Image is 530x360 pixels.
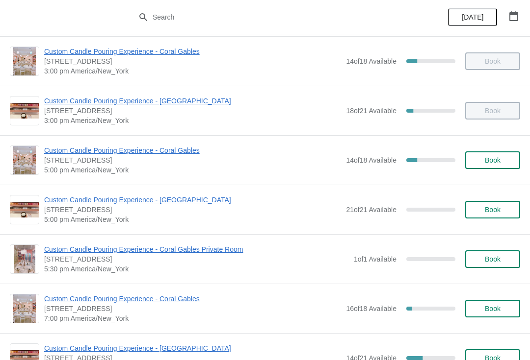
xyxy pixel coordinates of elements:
span: [STREET_ADDRESS] [44,56,341,66]
span: [STREET_ADDRESS] [44,106,341,116]
span: 5:00 pm America/New_York [44,215,341,224]
span: Custom Candle Pouring Experience - Coral Gables [44,145,341,155]
img: Custom Candle Pouring Experience - Coral Gables | 154 Giralda Avenue, Coral Gables, FL, USA | 3:0... [13,47,36,75]
span: 3:00 pm America/New_York [44,116,341,125]
span: 5:00 pm America/New_York [44,165,341,175]
span: 16 of 18 Available [346,305,397,312]
span: [STREET_ADDRESS] [44,155,341,165]
img: Custom Candle Pouring Experience - Fort Lauderdale | 914 East Las Olas Boulevard, Fort Lauderdale... [10,103,39,119]
span: 14 of 18 Available [346,156,397,164]
img: Custom Candle Pouring Experience - Fort Lauderdale | 914 East Las Olas Boulevard, Fort Lauderdale... [10,202,39,218]
button: Book [465,300,520,317]
span: Book [485,255,501,263]
span: 18 of 21 Available [346,107,397,115]
span: 7:00 pm America/New_York [44,313,341,323]
span: Book [485,206,501,214]
span: [STREET_ADDRESS] [44,304,341,313]
span: 1 of 1 Available [354,255,397,263]
span: Custom Candle Pouring Experience - [GEOGRAPHIC_DATA] [44,96,341,106]
span: [DATE] [462,13,483,21]
input: Search [152,8,397,26]
button: [DATE] [448,8,497,26]
img: Custom Candle Pouring Experience - Coral Gables | 154 Giralda Avenue, Coral Gables, FL, USA | 7:0... [13,294,36,323]
img: Custom Candle Pouring Experience - Coral Gables Private Room | 154 Giralda Avenue, Coral Gables, ... [14,245,35,273]
span: Custom Candle Pouring Experience - Coral Gables Private Room [44,244,349,254]
button: Book [465,151,520,169]
span: Book [485,305,501,312]
span: Book [485,156,501,164]
button: Book [465,250,520,268]
span: Custom Candle Pouring Experience - Coral Gables [44,294,341,304]
span: Custom Candle Pouring Experience - [GEOGRAPHIC_DATA] [44,195,341,205]
span: [STREET_ADDRESS] [44,254,349,264]
span: 21 of 21 Available [346,206,397,214]
span: Custom Candle Pouring Experience - Coral Gables [44,47,341,56]
span: Custom Candle Pouring Experience - [GEOGRAPHIC_DATA] [44,343,341,353]
img: Custom Candle Pouring Experience - Coral Gables | 154 Giralda Avenue, Coral Gables, FL, USA | 5:0... [13,146,36,174]
span: 3:00 pm America/New_York [44,66,341,76]
span: 14 of 18 Available [346,57,397,65]
span: 5:30 pm America/New_York [44,264,349,274]
button: Book [465,201,520,218]
span: [STREET_ADDRESS] [44,205,341,215]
